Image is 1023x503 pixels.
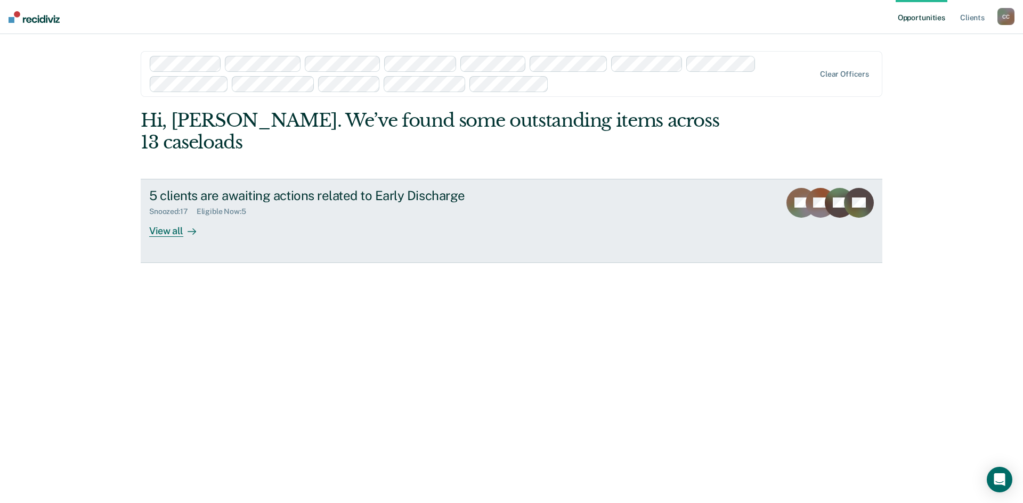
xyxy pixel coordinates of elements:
[987,467,1012,492] div: Open Intercom Messenger
[149,188,523,203] div: 5 clients are awaiting actions related to Early Discharge
[820,70,869,79] div: Clear officers
[149,207,197,216] div: Snoozed : 17
[149,216,209,237] div: View all
[197,207,255,216] div: Eligible Now : 5
[141,110,734,153] div: Hi, [PERSON_NAME]. We’ve found some outstanding items across 13 caseloads
[141,179,882,263] a: 5 clients are awaiting actions related to Early DischargeSnoozed:17Eligible Now:5View all
[997,8,1014,25] button: CC
[997,8,1014,25] div: C C
[9,11,60,23] img: Recidiviz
